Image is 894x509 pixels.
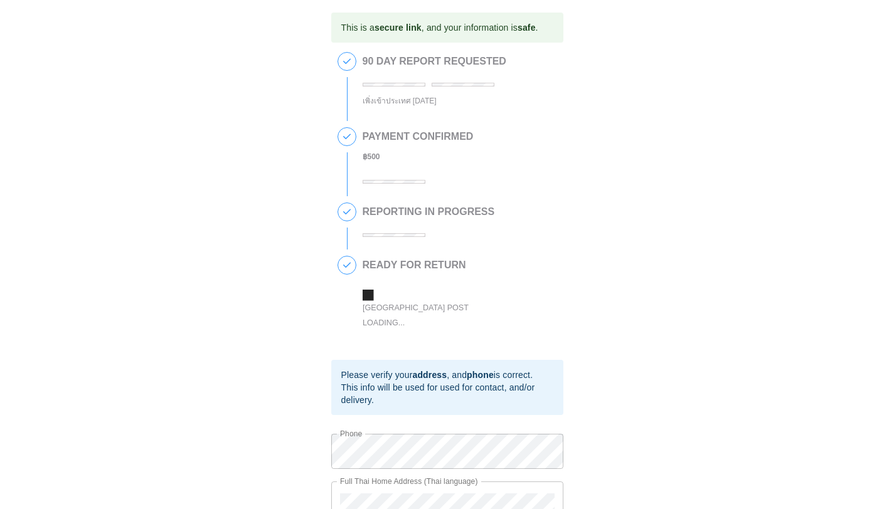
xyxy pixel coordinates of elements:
b: phone [467,370,494,380]
h2: 90 DAY REPORT REQUESTED [363,56,506,67]
div: Please verify your , and is correct. [341,369,553,381]
span: 3 [338,203,356,221]
h2: REPORTING IN PROGRESS [363,206,495,218]
span: 2 [338,128,356,145]
div: This is a , and your information is . [341,16,538,39]
b: address [412,370,447,380]
b: secure link [375,23,422,33]
span: 1 [338,53,356,70]
b: ฿ 500 [363,152,380,161]
h2: PAYMENT CONFIRMED [363,131,474,142]
div: เพิ่งเข้าประเทศ [DATE] [363,94,506,108]
h2: READY FOR RETURN [363,260,551,271]
b: safe [518,23,536,33]
span: 4 [338,256,356,274]
div: [GEOGRAPHIC_DATA] Post Loading... [363,300,494,330]
div: This info will be used for used for contact, and/or delivery. [341,381,553,406]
